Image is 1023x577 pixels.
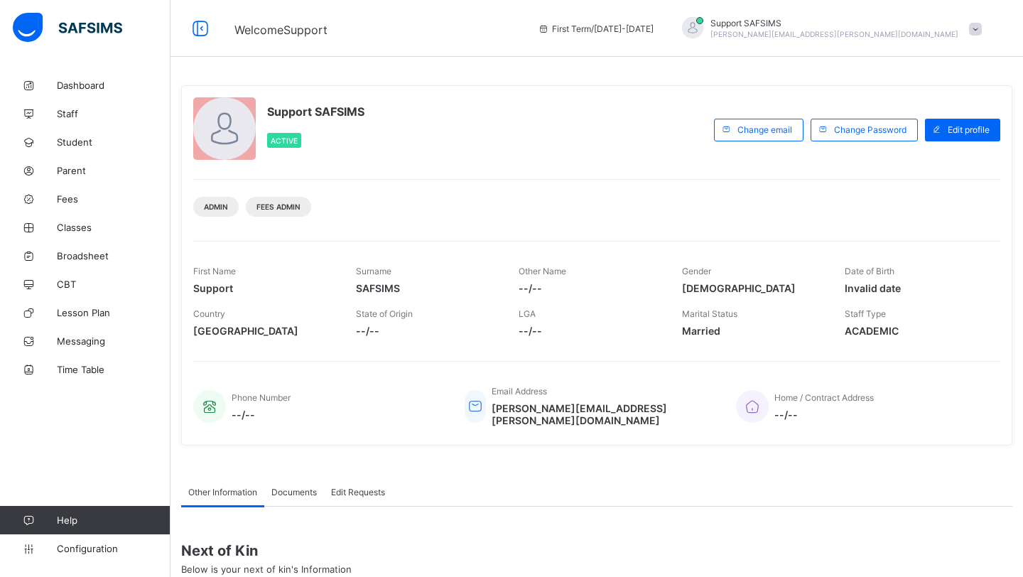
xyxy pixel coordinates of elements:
[356,266,391,276] span: Surname
[519,282,660,294] span: --/--
[256,203,301,211] span: Fees Admin
[57,80,170,91] span: Dashboard
[519,266,566,276] span: Other Name
[57,108,170,119] span: Staff
[57,279,170,290] span: CBT
[845,308,886,319] span: Staff Type
[682,325,823,337] span: Married
[682,282,823,294] span: [DEMOGRAPHIC_DATA]
[774,409,874,421] span: --/--
[356,308,413,319] span: State of Origin
[57,193,170,205] span: Fees
[538,23,654,34] span: session/term information
[57,250,170,261] span: Broadsheet
[682,308,737,319] span: Marital Status
[710,18,958,28] span: Support SAFSIMS
[267,104,364,119] span: Support SAFSIMS
[57,165,170,176] span: Parent
[193,308,225,319] span: Country
[271,136,298,145] span: Active
[57,335,170,347] span: Messaging
[57,364,170,375] span: Time Table
[13,13,122,43] img: safsims
[181,542,1012,559] span: Next of Kin
[271,487,317,497] span: Documents
[193,282,335,294] span: Support
[845,266,894,276] span: Date of Birth
[845,325,986,337] span: ACADEMIC
[57,222,170,233] span: Classes
[668,17,989,41] div: SupportSAFSIMS
[188,487,257,497] span: Other Information
[232,392,291,403] span: Phone Number
[234,23,328,37] span: Welcome Support
[519,308,536,319] span: LGA
[181,563,352,575] span: Below is your next of kin's Information
[331,487,385,497] span: Edit Requests
[845,282,986,294] span: Invalid date
[737,124,792,135] span: Change email
[57,543,170,554] span: Configuration
[193,266,236,276] span: First Name
[356,282,497,294] span: SAFSIMS
[774,392,874,403] span: Home / Contract Address
[834,124,906,135] span: Change Password
[492,386,547,397] span: Email Address
[948,124,990,135] span: Edit profile
[57,136,170,148] span: Student
[193,325,335,337] span: [GEOGRAPHIC_DATA]
[204,203,228,211] span: Admin
[519,325,660,337] span: --/--
[57,307,170,318] span: Lesson Plan
[57,514,170,526] span: Help
[232,409,291,421] span: --/--
[710,30,958,38] span: [PERSON_NAME][EMAIL_ADDRESS][PERSON_NAME][DOMAIN_NAME]
[356,325,497,337] span: --/--
[492,402,715,426] span: [PERSON_NAME][EMAIL_ADDRESS][PERSON_NAME][DOMAIN_NAME]
[682,266,711,276] span: Gender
